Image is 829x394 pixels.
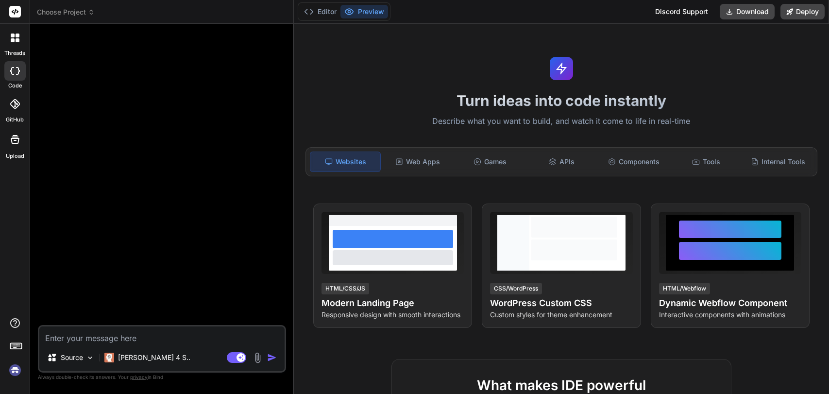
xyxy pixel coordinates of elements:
[720,4,775,19] button: Download
[321,310,464,320] p: Responsive design with smooth interactions
[383,152,453,172] div: Web Apps
[267,353,277,362] img: icon
[659,296,801,310] h4: Dynamic Webflow Component
[7,362,23,378] img: signin
[6,116,24,124] label: GitHub
[130,374,148,380] span: privacy
[104,353,114,362] img: Claude 4 Sonnet
[527,152,597,172] div: APIs
[4,49,25,57] label: threads
[671,152,741,172] div: Tools
[490,296,632,310] h4: WordPress Custom CSS
[321,296,464,310] h4: Modern Landing Page
[743,152,813,172] div: Internal Tools
[61,353,83,362] p: Source
[8,82,22,90] label: code
[659,310,801,320] p: Interactive components with animations
[6,152,24,160] label: Upload
[118,353,190,362] p: [PERSON_NAME] 4 S..
[300,5,340,18] button: Editor
[300,115,823,128] p: Describe what you want to build, and watch it come to life in real-time
[300,92,823,109] h1: Turn ideas into code instantly
[780,4,825,19] button: Deploy
[86,354,94,362] img: Pick Models
[252,352,263,363] img: attachment
[310,152,381,172] div: Websites
[490,283,542,294] div: CSS/WordPress
[37,7,95,17] span: Choose Project
[455,152,524,172] div: Games
[649,4,714,19] div: Discord Support
[490,310,632,320] p: Custom styles for theme enhancement
[340,5,388,18] button: Preview
[659,283,710,294] div: HTML/Webflow
[38,373,286,382] p: Always double-check its answers. Your in Bind
[321,283,369,294] div: HTML/CSS/JS
[599,152,669,172] div: Components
